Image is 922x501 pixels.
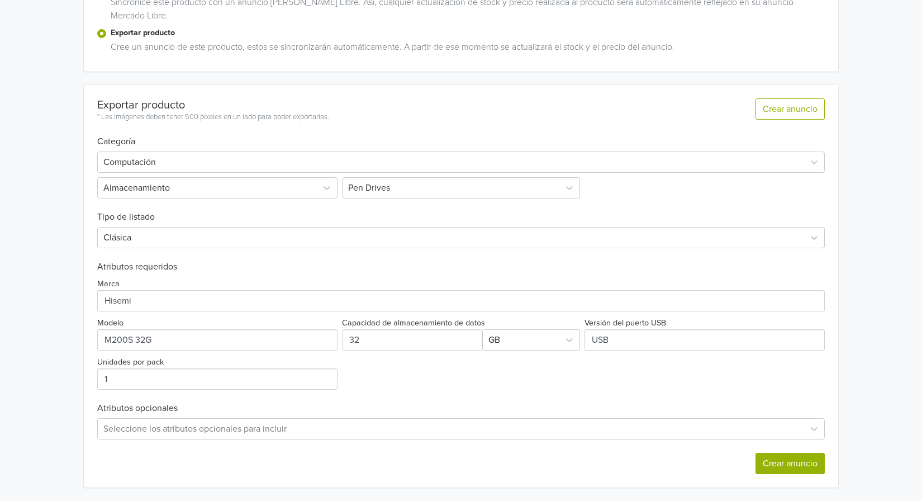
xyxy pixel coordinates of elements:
[97,278,120,290] label: Marca
[111,27,825,39] label: Exportar producto
[755,98,825,120] button: Crear anuncio
[97,198,825,223] h6: Tipo de listado
[97,262,825,272] h6: Atributos requeridos
[584,317,666,329] label: Versión del puerto USB
[755,453,825,474] button: Crear anuncio
[97,112,329,123] div: * Las imágenes deben tener 500 píxeles en un lado para poder exportarlas.
[342,317,485,329] label: Capacidad de almacenamiento de datos
[97,403,825,414] h6: Atributos opcionales
[97,98,329,112] div: Exportar producto
[97,123,825,147] h6: Categoría
[106,40,825,58] div: Cree un anuncio de este producto, estos se sincronizarán automáticamente. A partir de ese momento...
[97,317,123,329] label: Modelo
[97,356,164,368] label: Unidades por pack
